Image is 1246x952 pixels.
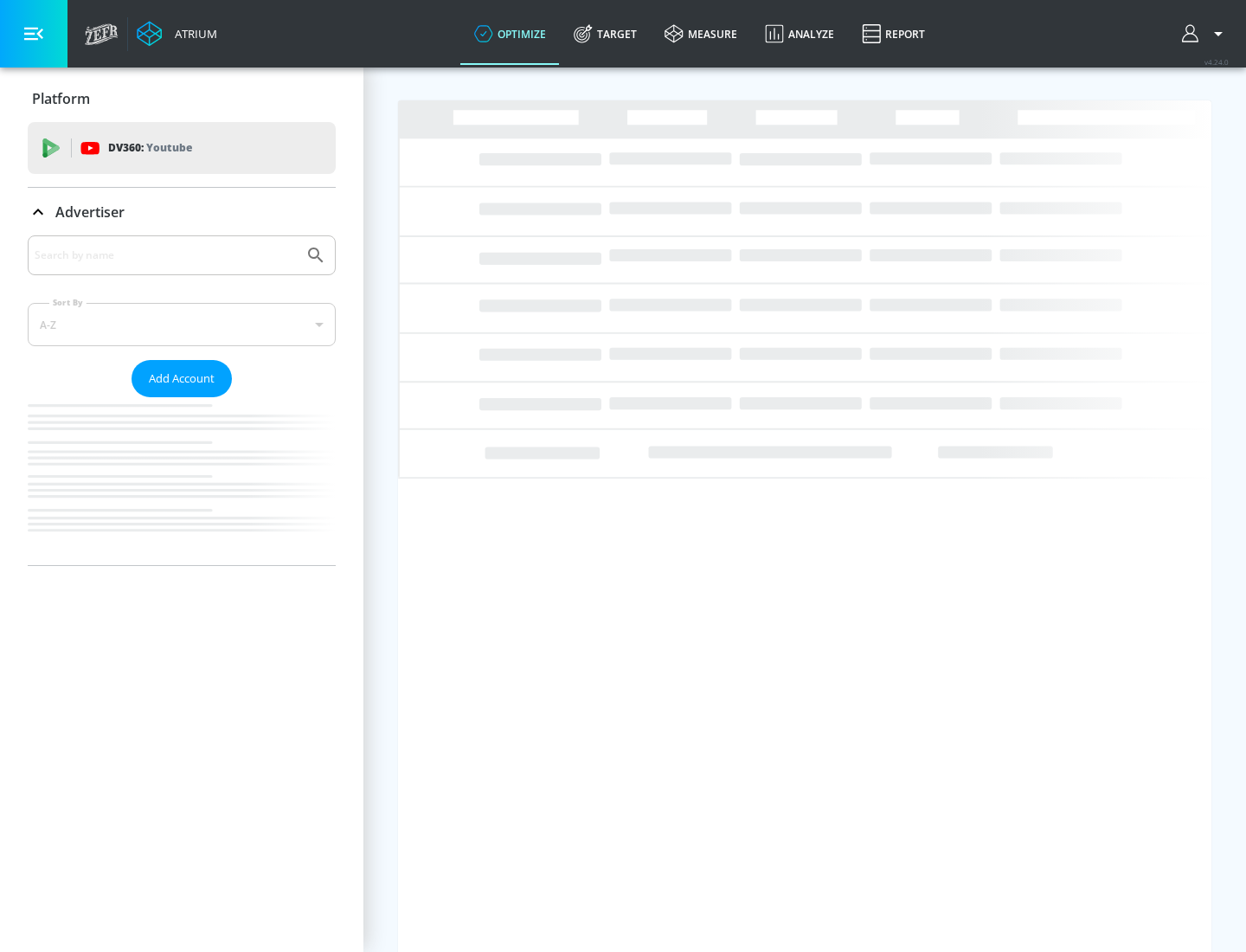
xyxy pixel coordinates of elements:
[55,203,125,222] p: Advertiser
[751,3,848,65] a: Analyze
[108,138,192,158] p: DV360:
[28,122,336,174] div: DV360: Youtube
[49,297,87,308] label: Sort By
[35,244,297,267] input: Search by name
[132,360,232,397] button: Add Account
[168,26,217,42] div: Atrium
[28,397,336,565] nav: list of Advertiser
[1204,57,1229,67] span: v 4.24.0
[137,21,217,47] a: Atrium
[28,74,336,123] div: Platform
[146,138,192,157] p: Youtube
[28,188,336,236] div: Advertiser
[560,3,651,65] a: Target
[28,235,336,565] div: Advertiser
[848,3,939,65] a: Report
[460,3,560,65] a: optimize
[149,369,215,389] span: Add Account
[28,303,336,346] div: A-Z
[651,3,751,65] a: measure
[32,89,90,108] p: Platform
